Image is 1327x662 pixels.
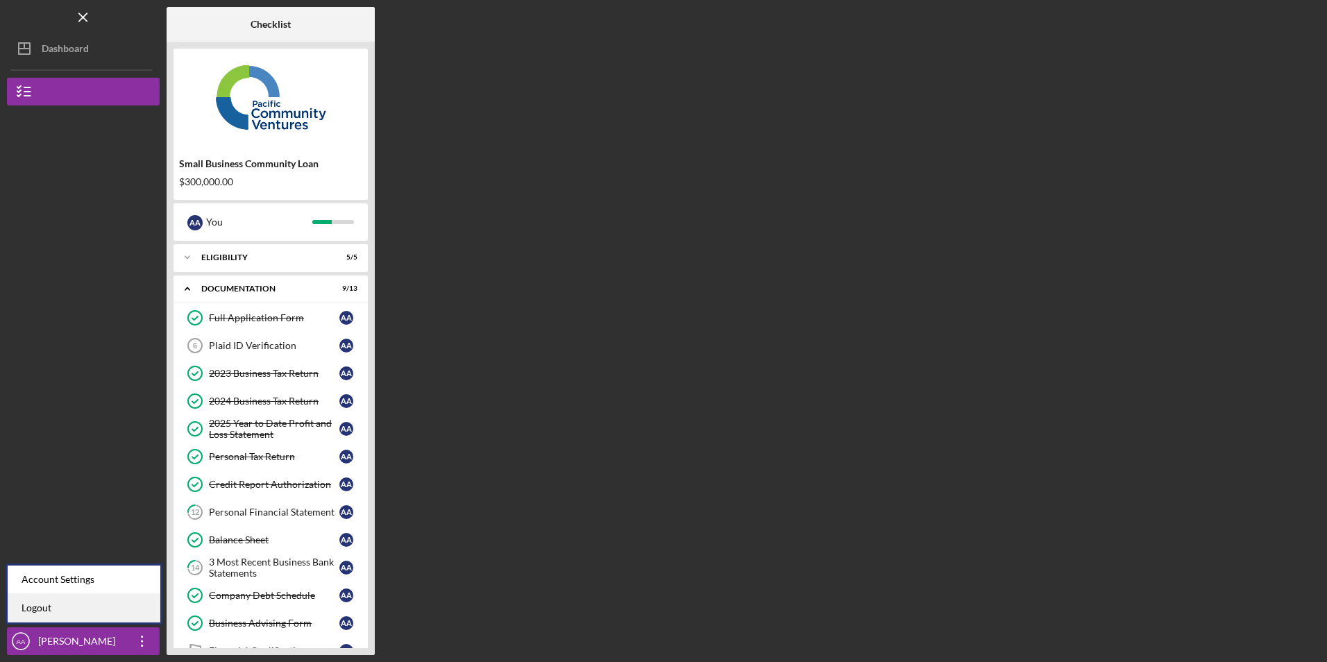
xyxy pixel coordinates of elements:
[339,339,353,353] div: A A
[8,594,160,622] a: Logout
[180,415,361,443] a: 2025 Year to Date Profit and Loss StatementAA
[180,526,361,554] a: Balance SheetAA
[209,590,339,601] div: Company Debt Schedule
[209,507,339,518] div: Personal Financial Statement
[209,534,339,545] div: Balance Sheet
[209,368,339,379] div: 2023 Business Tax Return
[180,554,361,582] a: 143 Most Recent Business Bank StatementsAA
[180,304,361,332] a: Full Application FormAA
[209,479,339,490] div: Credit Report Authorization
[339,616,353,630] div: A A
[180,359,361,387] a: 2023 Business Tax ReturnAA
[179,158,362,169] div: Small Business Community Loan
[180,443,361,470] a: Personal Tax ReturnAA
[209,451,339,462] div: Personal Tax Return
[339,561,353,575] div: A A
[339,366,353,380] div: A A
[339,505,353,519] div: A A
[193,341,197,350] tspan: 6
[209,645,339,656] div: Financial Qualification
[180,498,361,526] a: 12Personal Financial StatementAA
[209,340,339,351] div: Plaid ID Verification
[209,418,339,440] div: 2025 Year to Date Profit and Loss Statement
[174,56,368,139] img: Product logo
[180,387,361,415] a: 2024 Business Tax ReturnAA
[180,470,361,498] a: Credit Report AuthorizationAA
[191,508,199,517] tspan: 12
[339,311,353,325] div: A A
[180,332,361,359] a: 6Plaid ID VerificationAA
[206,210,312,234] div: You
[209,557,339,579] div: 3 Most Recent Business Bank Statements
[339,450,353,464] div: A A
[179,176,362,187] div: $300,000.00
[339,394,353,408] div: A A
[191,563,200,572] tspan: 14
[339,477,353,491] div: A A
[209,396,339,407] div: 2024 Business Tax Return
[180,582,361,609] a: Company Debt ScheduleAA
[7,627,160,655] button: AA[PERSON_NAME]
[7,35,160,62] button: Dashboard
[332,285,357,293] div: 9 / 13
[8,566,160,594] div: Account Settings
[201,253,323,262] div: Eligibility
[42,35,89,66] div: Dashboard
[17,638,26,645] text: AA
[339,533,353,547] div: A A
[339,644,353,658] div: A A
[187,215,203,230] div: A A
[251,19,291,30] b: Checklist
[339,422,353,436] div: A A
[209,618,339,629] div: Business Advising Form
[180,609,361,637] a: Business Advising FormAA
[35,627,125,659] div: [PERSON_NAME]
[201,285,323,293] div: Documentation
[339,588,353,602] div: A A
[209,312,339,323] div: Full Application Form
[332,253,357,262] div: 5 / 5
